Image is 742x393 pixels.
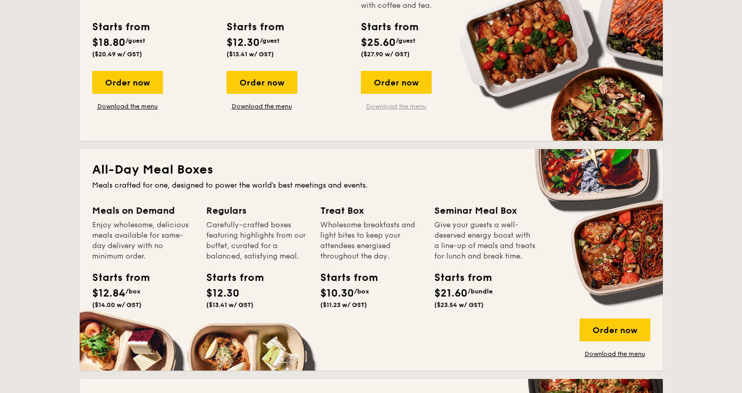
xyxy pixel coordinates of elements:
[320,220,422,262] div: Wholesome breakfasts and light bites to keep your attendees energised throughout the day.
[434,220,536,262] div: Give your guests a well-deserved energy boost with a line-up of meals and treats for lunch and br...
[206,287,240,300] span: $12.30
[227,102,297,110] a: Download the menu
[354,288,369,295] span: /box
[92,270,139,286] div: Starts from
[92,220,194,262] div: Enjoy wholesome, delicious meals available for same-day delivery with no minimum order.
[260,37,280,44] span: /guest
[227,51,274,58] span: ($13.41 w/ GST)
[125,37,145,44] span: /guest
[92,287,125,300] span: $12.84
[227,71,297,94] div: Order now
[434,287,468,300] span: $21.60
[206,270,253,286] div: Starts from
[92,51,142,58] span: ($20.49 w/ GST)
[92,102,163,110] a: Download the menu
[227,36,260,49] span: $12.30
[468,288,493,295] span: /bundle
[434,301,484,309] span: ($23.54 w/ GST)
[125,288,141,295] span: /box
[206,220,308,262] div: Carefully-crafted boxes featuring highlights from our buffet, curated for a balanced, satisfying ...
[320,287,354,300] span: $10.30
[320,203,422,218] div: Treat Box
[92,19,149,35] div: Starts from
[396,37,416,44] span: /guest
[206,203,308,218] div: Regulars
[92,180,650,191] div: Meals crafted for one, designed to power the world's best meetings and events.
[580,350,650,358] a: Download the menu
[227,19,283,35] div: Starts from
[434,270,481,286] div: Starts from
[92,162,650,178] h2: All-Day Meal Boxes
[92,203,194,218] div: Meals on Demand
[361,51,410,58] span: ($27.90 w/ GST)
[206,301,254,309] span: ($13.41 w/ GST)
[320,270,367,286] div: Starts from
[361,36,396,49] span: $25.60
[361,71,432,94] div: Order now
[361,102,432,110] a: Download the menu
[580,318,650,341] div: Order now
[361,19,418,35] div: Starts from
[92,71,163,94] div: Order now
[434,203,536,218] div: Seminar Meal Box
[92,301,142,309] span: ($14.00 w/ GST)
[320,301,367,309] span: ($11.23 w/ GST)
[92,36,125,49] span: $18.80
